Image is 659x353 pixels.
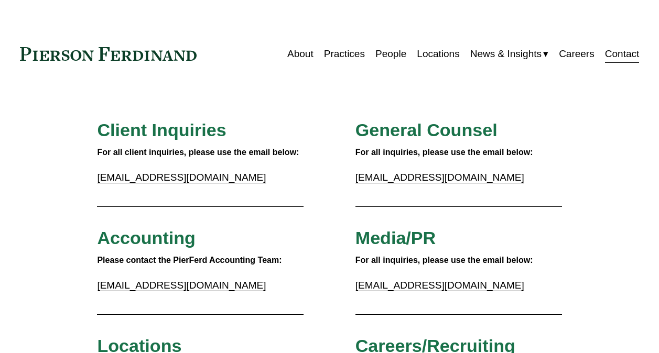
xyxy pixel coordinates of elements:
a: Careers [559,44,595,64]
span: Accounting [97,228,196,248]
span: General Counsel [355,120,498,140]
a: Locations [417,44,459,64]
a: Practices [324,44,365,64]
strong: For all inquiries, please use the email below: [355,256,533,264]
a: People [375,44,406,64]
span: Media/PR [355,228,436,248]
a: [EMAIL_ADDRESS][DOMAIN_NAME] [97,172,266,183]
a: [EMAIL_ADDRESS][DOMAIN_NAME] [97,280,266,291]
a: [EMAIL_ADDRESS][DOMAIN_NAME] [355,172,524,183]
a: folder dropdown [470,44,548,64]
a: About [287,44,314,64]
strong: For all client inquiries, please use the email below: [97,148,299,157]
a: Contact [605,44,639,64]
span: Client Inquiries [97,120,226,140]
span: News & Insights [470,45,542,63]
a: [EMAIL_ADDRESS][DOMAIN_NAME] [355,280,524,291]
strong: Please contact the PierFerd Accounting Team: [97,256,282,264]
strong: For all inquiries, please use the email below: [355,148,533,157]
